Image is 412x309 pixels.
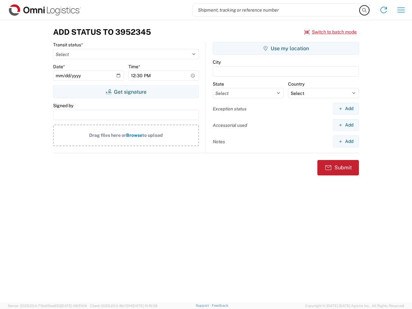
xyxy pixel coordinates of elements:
[132,304,157,308] span: [DATE] 10:16:38
[305,303,404,309] span: Copyright © [DATE]-[DATE] Agistix Inc., All Rights Reserved
[288,81,304,87] label: Country
[213,139,225,145] label: Notes
[142,133,163,138] span: to upload
[128,64,140,70] label: Time
[90,304,157,308] span: Client: 2025.20.0-8b113f4
[89,133,126,138] span: Drag files here or
[333,119,359,131] button: Add
[53,27,151,37] h3: Add Status to 3952345
[53,85,199,98] button: Get signature
[213,122,247,128] label: Accessorial used
[193,4,360,16] input: Shipment, tracking or reference number
[61,304,87,308] span: [DATE] 09:51:04
[333,136,359,147] button: Add
[53,103,73,108] label: Signed by
[53,42,83,48] label: Transit status
[317,160,359,175] button: Submit
[8,304,87,308] span: Server: 2025.20.0-710e05ee653
[213,59,221,65] label: City
[213,42,359,55] button: Use my location
[53,64,65,70] label: Date
[212,304,228,307] a: Feedback
[126,133,142,138] span: Browse
[333,103,359,115] button: Add
[304,27,357,37] button: Switch to batch mode
[196,304,212,307] a: Support
[213,81,224,87] label: State
[213,106,247,112] label: Exception status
